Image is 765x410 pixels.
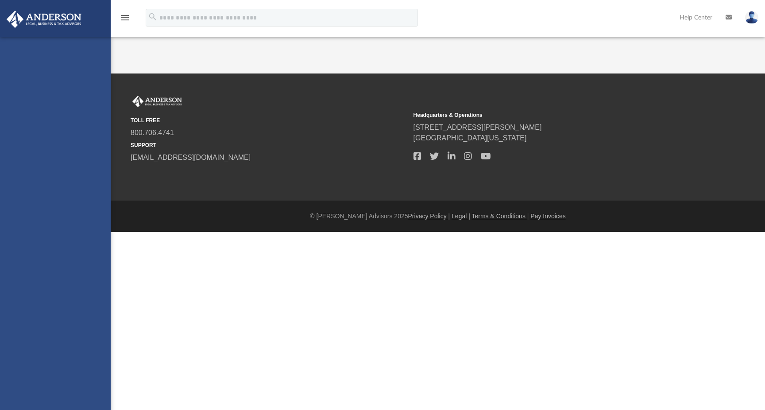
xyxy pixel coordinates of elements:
[4,11,84,28] img: Anderson Advisors Platinum Portal
[413,124,542,131] a: [STREET_ADDRESS][PERSON_NAME]
[452,213,470,220] a: Legal |
[120,17,130,23] a: menu
[131,154,251,161] a: [EMAIL_ADDRESS][DOMAIN_NAME]
[472,213,529,220] a: Terms & Conditions |
[131,129,174,136] a: 800.706.4741
[530,213,565,220] a: Pay Invoices
[131,141,407,149] small: SUPPORT
[413,134,527,142] a: [GEOGRAPHIC_DATA][US_STATE]
[408,213,450,220] a: Privacy Policy |
[131,96,184,107] img: Anderson Advisors Platinum Portal
[111,212,765,221] div: © [PERSON_NAME] Advisors 2025
[745,11,758,24] img: User Pic
[131,116,407,124] small: TOLL FREE
[413,111,690,119] small: Headquarters & Operations
[120,12,130,23] i: menu
[148,12,158,22] i: search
